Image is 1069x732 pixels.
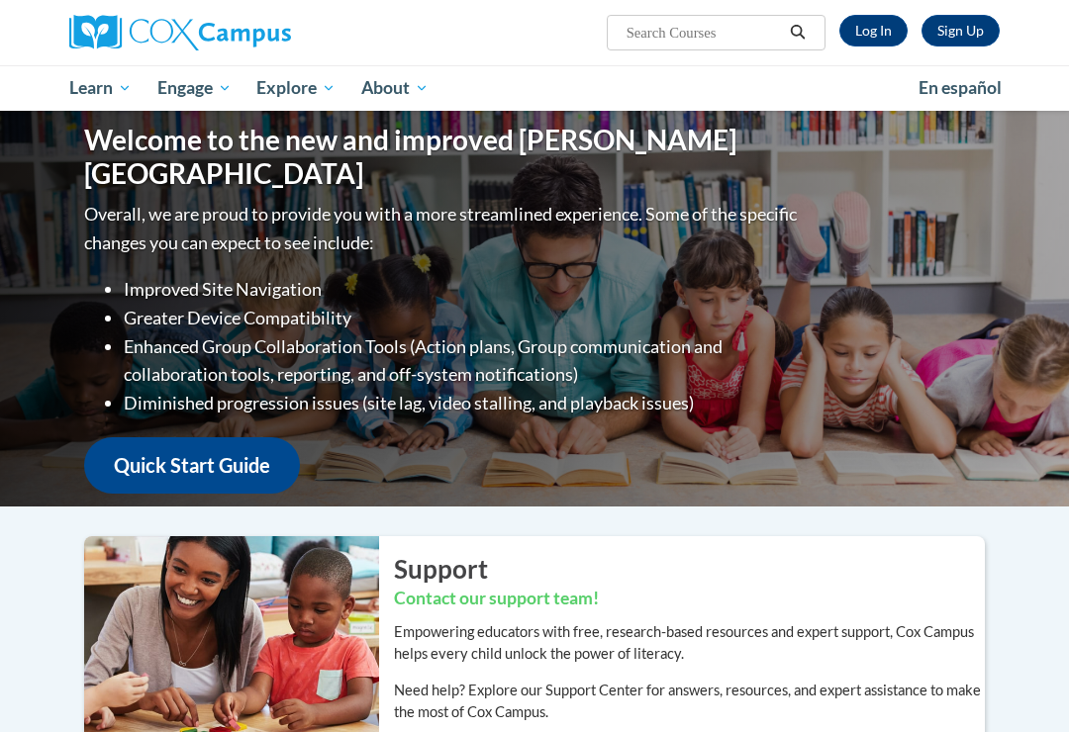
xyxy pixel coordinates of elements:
a: Quick Start Guide [84,437,300,494]
div: Main menu [54,65,1015,111]
span: Learn [69,76,132,100]
li: Greater Device Compatibility [124,304,802,332]
a: About [348,65,441,111]
a: Learn [56,65,145,111]
p: Need help? Explore our Support Center for answers, resources, and expert assistance to make the m... [394,680,985,723]
h2: Support [394,551,985,587]
a: Register [922,15,1000,46]
a: Cox Campus [69,15,359,50]
li: Diminished progression issues (site lag, video stalling, and playback issues) [124,389,802,417]
a: Explore [243,65,348,111]
a: En español [906,67,1015,109]
a: Log In [839,15,908,46]
p: Overall, we are proud to provide you with a more streamlined experience. Some of the specific cha... [84,200,802,257]
span: Engage [157,76,232,100]
button: Search [783,21,813,45]
h3: Contact our support team! [394,587,985,611]
img: Cox Campus [69,15,291,50]
span: About [361,76,429,100]
p: Empowering educators with free, research-based resources and expert support, Cox Campus helps eve... [394,621,985,665]
span: Explore [256,76,336,100]
input: Search Courses [625,21,783,45]
li: Enhanced Group Collaboration Tools (Action plans, Group communication and collaboration tools, re... [124,332,802,390]
h1: Welcome to the new and improved [PERSON_NAME][GEOGRAPHIC_DATA] [84,124,802,190]
span: En español [919,77,1002,98]
li: Improved Site Navigation [124,275,802,304]
a: Engage [145,65,244,111]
